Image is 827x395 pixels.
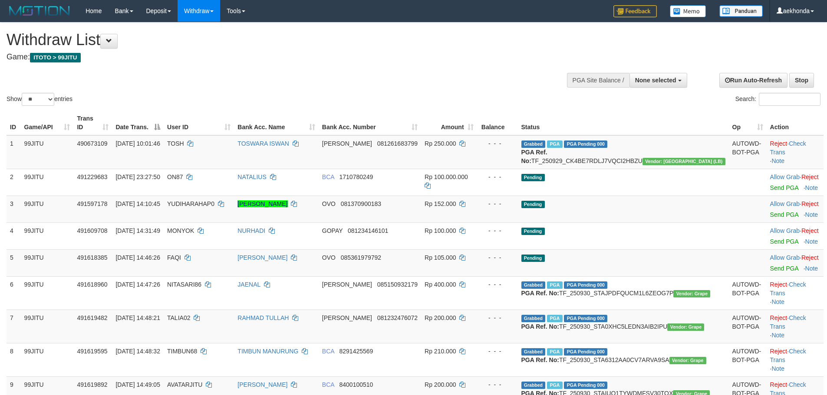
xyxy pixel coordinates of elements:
[547,315,562,322] span: Marked by aekrubicon
[729,310,767,343] td: AUTOWD-BOT-PGA
[767,196,824,222] td: ·
[112,111,164,135] th: Date Trans.: activate to sort column descending
[547,382,562,389] span: Marked by aekrubicon
[771,365,784,372] a: Note
[322,314,372,321] span: [PERSON_NAME]
[425,281,456,288] span: Rp 400.000
[481,347,514,356] div: - - -
[770,211,798,218] a: Send PGA
[719,5,763,17] img: panduan.png
[341,254,381,261] span: Copy 085361979792 to clipboard
[521,281,546,289] span: Grabbed
[77,227,107,234] span: 491609708
[518,310,729,343] td: TF_250930_STA0XHC5LEDN3AIB2IPU
[77,314,107,321] span: 491619482
[377,140,418,147] span: Copy 081261683799 to clipboard
[339,173,373,180] span: Copy 1710780249 to clipboard
[7,343,21,376] td: 8
[167,281,201,288] span: NITASARI86
[518,343,729,376] td: TF_250930_STA6312AA0CV7ARVA9SA
[21,249,74,276] td: 99JITU
[164,111,234,135] th: User ID: activate to sort column ascending
[521,382,546,389] span: Grabbed
[669,357,706,364] span: Vendor URL: https://settle31.1velocity.biz
[729,276,767,310] td: AUTOWD-BOT-PGA
[481,280,514,289] div: - - -
[521,290,559,297] b: PGA Ref. No:
[729,343,767,376] td: AUTOWD-BOT-PGA
[642,158,725,165] span: Vendor URL: https://dashboard.q2checkout.com/secure
[805,184,818,191] a: Note
[770,381,787,388] a: Reject
[30,53,81,62] span: ITOTO > 99JITU
[564,140,607,148] span: PGA Pending
[322,281,372,288] span: [PERSON_NAME]
[322,381,334,388] span: BCA
[805,265,818,272] a: Note
[421,111,477,135] th: Amount: activate to sort column ascending
[564,348,607,356] span: PGA Pending
[729,111,767,135] th: Op: activate to sort column ascending
[339,381,373,388] span: Copy 8400100510 to clipboard
[771,298,784,305] a: Note
[21,111,74,135] th: Game/API: activate to sort column ascending
[21,169,74,196] td: 99JITU
[77,254,107,261] span: 491618385
[521,228,545,235] span: Pending
[322,227,343,234] span: GOPAY
[77,281,107,288] span: 491618960
[770,200,801,207] span: ·
[770,314,787,321] a: Reject
[73,111,112,135] th: Trans ID: activate to sort column ascending
[477,111,518,135] th: Balance
[7,4,72,17] img: MOTION_logo.png
[789,73,814,88] a: Stop
[77,381,107,388] span: 491619892
[21,276,74,310] td: 99JITU
[770,314,806,330] a: Check Trans
[425,254,456,261] span: Rp 105.000
[770,281,787,288] a: Reject
[770,254,801,261] span: ·
[481,380,514,389] div: - - -
[7,31,543,49] h1: Withdraw List
[767,111,824,135] th: Action
[425,348,456,355] span: Rp 210.000
[167,381,202,388] span: AVATARJITU
[319,111,421,135] th: Bank Acc. Number: activate to sort column ascending
[770,200,800,207] a: Allow Grab
[237,314,289,321] a: RAHMAD TULLAH
[115,381,160,388] span: [DATE] 14:49:05
[425,200,456,207] span: Rp 152.000
[167,200,214,207] span: YUDIHARAHAP0
[805,211,818,218] a: Note
[77,200,107,207] span: 491597178
[481,253,514,262] div: - - -
[322,200,336,207] span: OVO
[801,173,819,180] a: Reject
[521,140,546,148] span: Grabbed
[771,157,784,164] a: Note
[767,276,824,310] td: · ·
[115,140,160,147] span: [DATE] 10:01:46
[7,249,21,276] td: 5
[7,93,72,106] label: Show entries
[77,348,107,355] span: 491619595
[770,281,806,297] a: Check Trans
[518,111,729,135] th: Status
[770,238,798,245] a: Send PGA
[115,173,160,180] span: [DATE] 23:27:50
[7,111,21,135] th: ID
[770,173,801,180] span: ·
[770,227,800,234] a: Allow Grab
[771,332,784,339] a: Note
[521,348,546,356] span: Grabbed
[564,281,607,289] span: PGA Pending
[167,173,183,180] span: ON87
[770,173,800,180] a: Allow Grab
[521,356,559,363] b: PGA Ref. No:
[322,173,334,180] span: BCA
[518,135,729,169] td: TF_250929_CK4BE7RDLJ7VQCI2HBZU
[719,73,787,88] a: Run Auto-Refresh
[770,254,800,261] a: Allow Grab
